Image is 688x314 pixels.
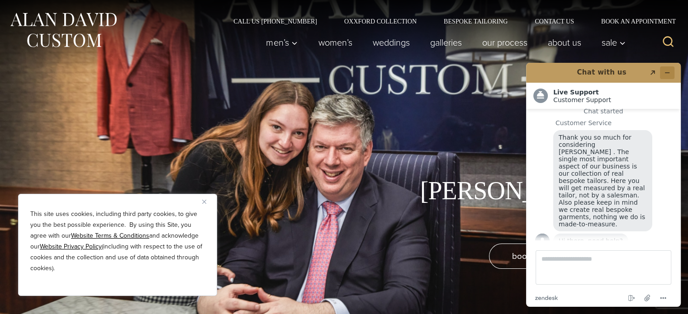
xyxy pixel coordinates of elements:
[588,18,679,24] a: Book an Appointment
[220,18,679,24] nav: Secondary Navigation
[537,33,591,52] a: About Us
[657,32,679,53] button: View Search Form
[489,244,616,269] a: book an appointment
[412,145,616,236] h1: Contact [PERSON_NAME] Custom
[362,33,420,52] a: weddings
[430,18,521,24] a: Bespoke Tailoring
[220,18,331,24] a: Call Us [PHONE_NUMBER]
[40,242,102,251] a: Website Privacy Policy
[256,33,308,52] button: Men’s sub menu toggle
[512,249,593,262] span: book an appointment
[308,33,362,52] a: Women’s
[20,6,38,14] span: Chat
[472,33,537,52] a: Our Process
[9,10,118,50] img: Alan David Custom
[331,18,430,24] a: Oxxford Collection
[521,18,588,24] a: Contact Us
[202,200,206,204] img: Close
[30,209,205,274] p: This site uses cookies, including third party cookies, to give you the best possible experience. ...
[202,196,213,207] button: Close
[71,231,149,240] a: Website Terms & Conditions
[519,56,688,314] iframe: Find more information here
[420,33,472,52] a: Galleries
[256,33,631,52] nav: Primary Navigation
[591,33,631,52] button: Child menu of Sale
